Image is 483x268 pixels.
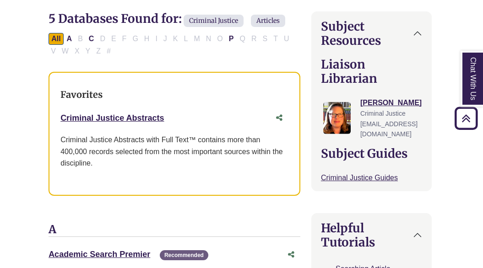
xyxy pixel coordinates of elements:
div: Criminal Justice Abstracts with Full Text™ contains more than 400,000 records selected from the m... [60,134,288,169]
span: Criminal Justice [360,110,406,117]
span: [EMAIL_ADDRESS][DOMAIN_NAME] [360,120,418,138]
button: Subject Resources [312,12,431,55]
button: Filter Results C [86,33,97,45]
button: Helpful Tutorials [312,214,431,257]
a: Academic Search Premier [49,250,150,259]
span: 5 Databases Found for: [49,11,182,26]
button: Filter Results P [226,33,237,45]
h2: Subject Guides [321,146,422,161]
a: Criminal Justice Guides [321,174,398,182]
a: [PERSON_NAME] [360,99,422,107]
h3: A [49,223,300,237]
h3: Favorites [60,89,288,100]
a: Criminal Justice Abstracts [60,113,164,123]
button: Share this database [270,109,288,127]
h2: Liaison Librarian [321,57,422,86]
span: Articles [251,15,285,27]
button: All [49,33,63,45]
div: Alpha-list to filter by first letter of database name [49,34,293,54]
span: Criminal Justice [184,15,244,27]
img: Jessica Moore [323,102,351,134]
button: Filter Results A [64,33,75,45]
button: Share this database [282,246,300,263]
span: Recommended [160,250,208,261]
a: Back to Top [451,112,481,124]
